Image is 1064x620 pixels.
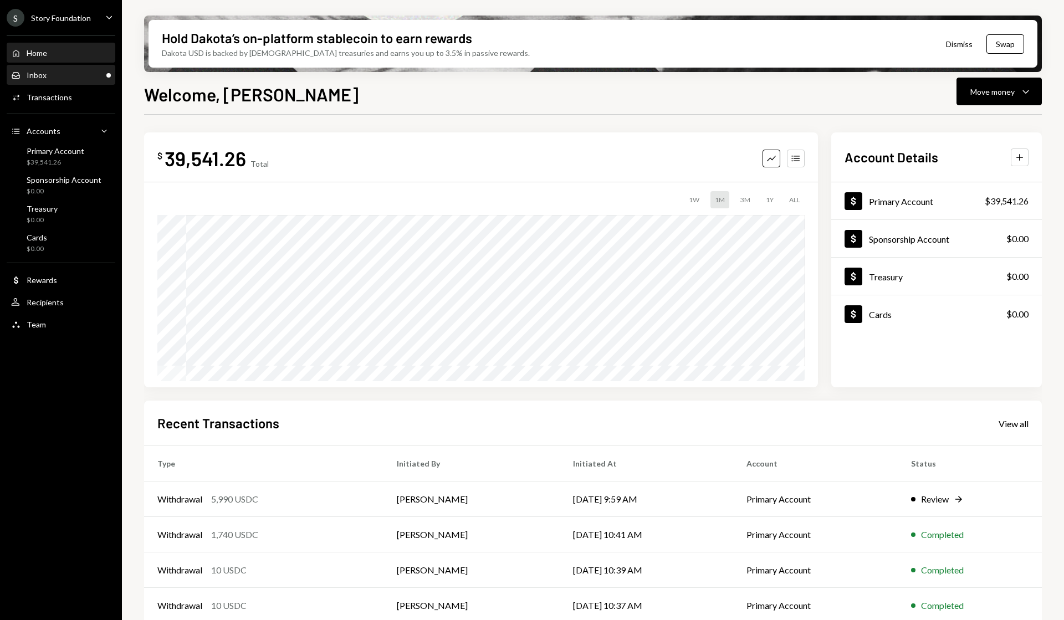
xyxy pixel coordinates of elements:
[831,295,1042,332] a: Cards$0.00
[144,446,383,481] th: Type
[383,517,560,552] td: [PERSON_NAME]
[869,271,903,282] div: Treasury
[7,314,115,334] a: Team
[956,78,1042,105] button: Move money
[560,517,733,552] td: [DATE] 10:41 AM
[144,83,359,105] h1: Welcome, [PERSON_NAME]
[710,191,729,208] div: 1M
[999,418,1029,429] div: View all
[831,182,1042,219] a: Primary Account$39,541.26
[7,270,115,290] a: Rewards
[27,48,47,58] div: Home
[560,481,733,517] td: [DATE] 9:59 AM
[898,446,1042,481] th: Status
[27,298,64,307] div: Recipients
[27,93,72,102] div: Transactions
[1006,232,1029,245] div: $0.00
[999,417,1029,429] a: View all
[7,172,115,198] a: Sponsorship Account$0.00
[7,292,115,312] a: Recipients
[869,196,933,207] div: Primary Account
[7,65,115,85] a: Inbox
[211,563,247,577] div: 10 USDC
[27,175,101,185] div: Sponsorship Account
[970,86,1015,98] div: Move money
[7,201,115,227] a: Treasury$0.00
[7,87,115,107] a: Transactions
[560,552,733,588] td: [DATE] 10:39 AM
[27,158,84,167] div: $39,541.26
[761,191,778,208] div: 1Y
[157,528,202,541] div: Withdrawal
[27,320,46,329] div: Team
[733,481,898,517] td: Primary Account
[157,599,202,612] div: Withdrawal
[921,563,964,577] div: Completed
[31,13,91,23] div: Story Foundation
[7,9,24,27] div: S
[684,191,704,208] div: 1W
[733,552,898,588] td: Primary Account
[845,148,938,166] h2: Account Details
[986,34,1024,54] button: Swap
[162,47,530,59] div: Dakota USD is backed by [DEMOGRAPHIC_DATA] treasuries and earns you up to 3.5% in passive rewards.
[157,493,202,506] div: Withdrawal
[985,194,1029,208] div: $39,541.26
[27,70,47,80] div: Inbox
[7,43,115,63] a: Home
[165,146,246,171] div: 39,541.26
[831,220,1042,257] a: Sponsorship Account$0.00
[27,233,47,242] div: Cards
[250,159,269,168] div: Total
[27,204,58,213] div: Treasury
[921,528,964,541] div: Completed
[736,191,755,208] div: 3M
[383,446,560,481] th: Initiated By
[27,244,47,254] div: $0.00
[921,493,949,506] div: Review
[27,146,84,156] div: Primary Account
[211,493,258,506] div: 5,990 USDC
[211,599,247,612] div: 10 USDC
[27,187,101,196] div: $0.00
[7,229,115,256] a: Cards$0.00
[869,234,949,244] div: Sponsorship Account
[27,275,57,285] div: Rewards
[785,191,805,208] div: ALL
[921,599,964,612] div: Completed
[831,258,1042,295] a: Treasury$0.00
[1006,270,1029,283] div: $0.00
[27,216,58,225] div: $0.00
[869,309,892,320] div: Cards
[560,446,733,481] th: Initiated At
[1006,308,1029,321] div: $0.00
[383,481,560,517] td: [PERSON_NAME]
[7,121,115,141] a: Accounts
[157,150,162,161] div: $
[932,31,986,57] button: Dismiss
[7,143,115,170] a: Primary Account$39,541.26
[733,517,898,552] td: Primary Account
[383,552,560,588] td: [PERSON_NAME]
[27,126,60,136] div: Accounts
[162,29,472,47] div: Hold Dakota’s on-platform stablecoin to earn rewards
[211,528,258,541] div: 1,740 USDC
[733,446,898,481] th: Account
[157,563,202,577] div: Withdrawal
[157,414,279,432] h2: Recent Transactions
